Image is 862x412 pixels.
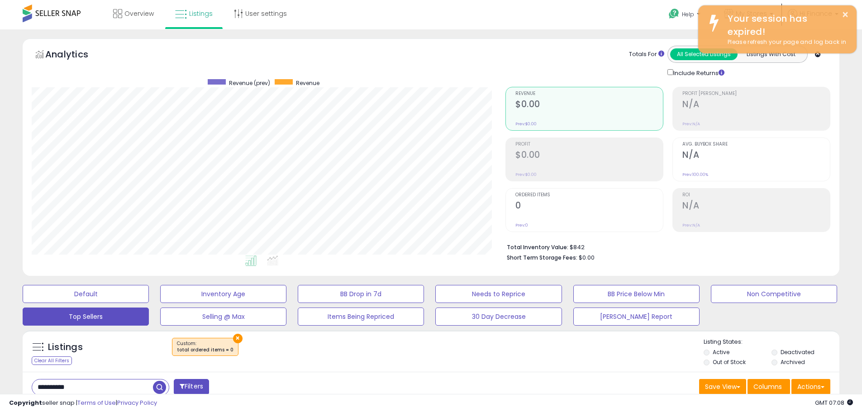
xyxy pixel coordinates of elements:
[515,121,537,127] small: Prev: $0.00
[781,358,805,366] label: Archived
[670,48,738,60] button: All Selected Listings
[233,334,243,343] button: ×
[124,9,154,18] span: Overview
[713,348,729,356] label: Active
[737,48,805,60] button: Listings With Cost
[189,9,213,18] span: Listings
[298,285,424,303] button: BB Drop in 7d
[23,308,149,326] button: Top Sellers
[515,99,663,111] h2: $0.00
[699,379,746,394] button: Save View
[573,308,700,326] button: [PERSON_NAME] Report
[815,398,853,407] span: 2025-08-18 07:08 GMT
[753,382,782,391] span: Columns
[32,356,72,365] div: Clear All Filters
[721,12,850,38] div: Your session has expired!
[77,398,116,407] a: Terms of Use
[23,285,149,303] button: Default
[117,398,157,407] a: Privacy Policy
[711,285,837,303] button: Non Competitive
[435,285,562,303] button: Needs to Reprice
[515,200,663,213] h2: 0
[160,285,286,303] button: Inventory Age
[9,399,157,407] div: seller snap | |
[682,121,700,127] small: Prev: N/A
[435,308,562,326] button: 30 Day Decrease
[515,91,663,96] span: Revenue
[507,254,577,261] b: Short Term Storage Fees:
[668,8,680,19] i: Get Help
[174,379,209,395] button: Filters
[748,379,790,394] button: Columns
[160,308,286,326] button: Selling @ Max
[682,91,830,96] span: Profit [PERSON_NAME]
[177,347,233,353] div: total ordered items = 0
[9,398,42,407] strong: Copyright
[579,253,595,262] span: $0.00
[704,338,839,346] p: Listing States:
[229,79,270,87] span: Revenue (prev)
[682,200,830,213] h2: N/A
[573,285,700,303] button: BB Price Below Min
[662,1,710,29] a: Help
[177,340,233,354] span: Custom:
[298,308,424,326] button: Items Being Repriced
[629,50,664,59] div: Totals For
[682,172,708,177] small: Prev: 100.00%
[713,358,746,366] label: Out of Stock
[296,79,319,87] span: Revenue
[507,243,568,251] b: Total Inventory Value:
[682,99,830,111] h2: N/A
[682,142,830,147] span: Avg. Buybox Share
[682,223,700,228] small: Prev: N/A
[48,341,83,354] h5: Listings
[515,223,528,228] small: Prev: 0
[721,38,850,47] div: Please refresh your page and log back in
[45,48,106,63] h5: Analytics
[515,142,663,147] span: Profit
[507,241,824,252] li: $842
[781,348,814,356] label: Deactivated
[515,172,537,177] small: Prev: $0.00
[682,150,830,162] h2: N/A
[682,10,694,18] span: Help
[791,379,830,394] button: Actions
[661,67,735,78] div: Include Returns
[682,193,830,198] span: ROI
[515,150,663,162] h2: $0.00
[842,9,849,20] button: ×
[515,193,663,198] span: Ordered Items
